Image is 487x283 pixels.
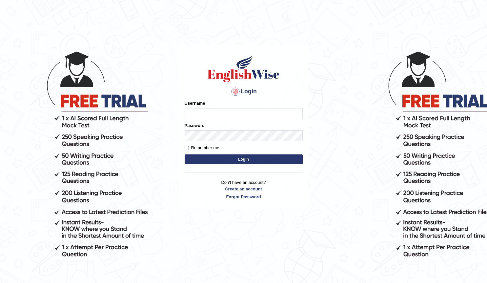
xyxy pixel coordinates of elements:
label: Remember me [185,145,219,151]
p: Don't have an account? [185,179,303,200]
a: Forgot Password [185,194,303,200]
input: Remember me [185,146,189,150]
a: Create an account [185,186,303,192]
img: Logo of English Wise sign in for intelligent practice with AI [206,54,281,83]
label: Password [185,122,205,129]
label: Username [185,100,205,106]
button: Login [185,154,303,164]
h4: Login [185,86,303,97]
